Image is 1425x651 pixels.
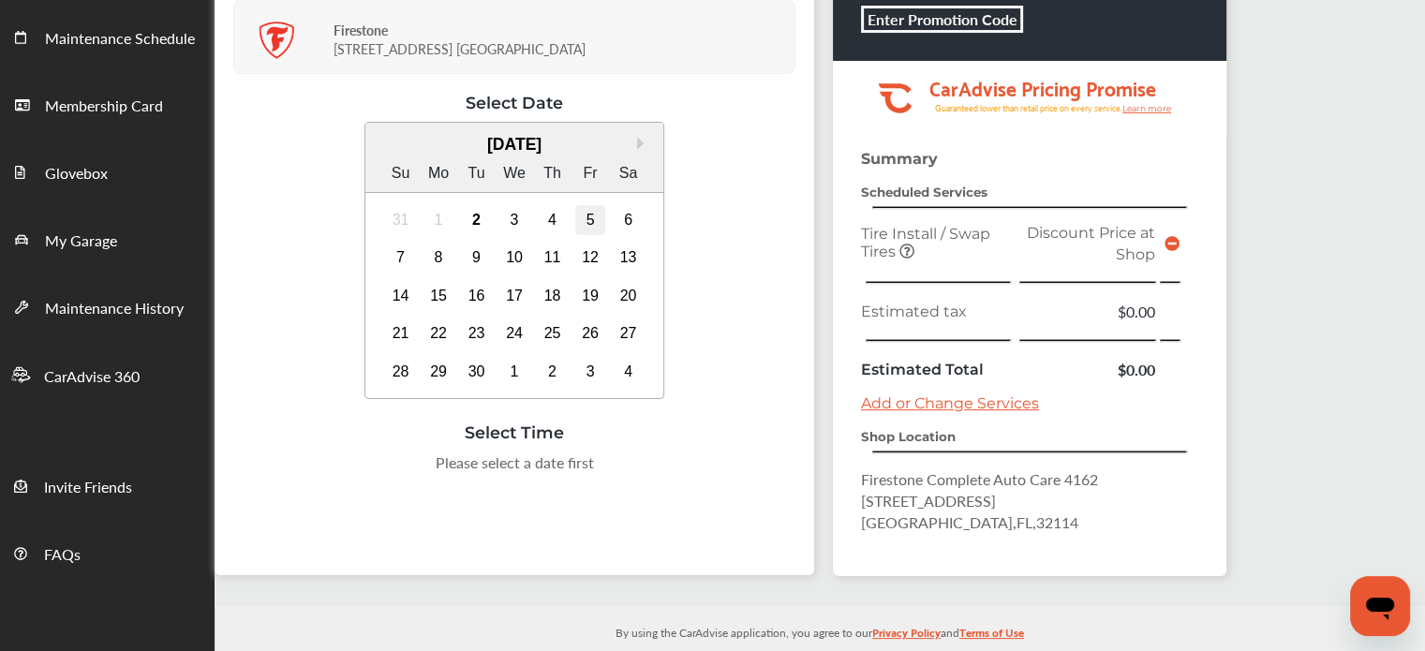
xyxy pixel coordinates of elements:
div: Choose Friday, October 3rd, 2025 [575,357,605,387]
div: Choose Saturday, September 6th, 2025 [614,205,644,235]
span: Firestone Complete Auto Care 4162 [861,468,1098,490]
span: Maintenance Schedule [45,27,195,52]
div: Fr [575,158,605,188]
div: Choose Monday, September 29th, 2025 [423,357,453,387]
div: Th [538,158,568,188]
div: Choose Sunday, September 21st, 2025 [386,318,416,348]
span: Membership Card [45,95,163,119]
div: Choose Tuesday, September 9th, 2025 [462,243,492,273]
div: Choose Sunday, September 7th, 2025 [386,243,416,273]
div: Choose Saturday, September 13th, 2025 [614,243,644,273]
div: We [499,158,529,188]
div: Please select a date first [233,451,795,473]
div: Not available Sunday, August 31st, 2025 [386,205,416,235]
div: Choose Friday, September 19th, 2025 [575,281,605,311]
iframe: Button to launch messaging window [1350,576,1410,636]
span: Glovebox [45,162,108,186]
a: Privacy Policy [872,622,941,651]
span: [STREET_ADDRESS] [861,490,996,511]
div: Choose Thursday, September 11th, 2025 [538,243,568,273]
span: My Garage [45,229,117,254]
span: Invite Friends [44,476,132,500]
strong: Shop Location [861,429,956,444]
div: Choose Wednesday, September 17th, 2025 [499,281,529,311]
div: Not available Monday, September 1st, 2025 [423,205,453,235]
a: Maintenance History [1,273,214,340]
div: Choose Sunday, September 14th, 2025 [386,281,416,311]
div: Choose Thursday, September 25th, 2025 [538,318,568,348]
div: Choose Wednesday, September 3rd, 2025 [499,205,529,235]
img: logo-firestone.png [258,22,295,59]
td: Estimated Total [856,354,1015,385]
div: Choose Sunday, September 28th, 2025 [386,357,416,387]
div: Choose Tuesday, September 23rd, 2025 [462,318,492,348]
td: $0.00 [1015,354,1160,385]
div: Choose Saturday, September 27th, 2025 [614,318,644,348]
a: Add or Change Services [861,394,1039,412]
span: FAQs [44,543,81,568]
a: My Garage [1,205,214,273]
b: Enter Promotion Code [868,8,1017,30]
div: Choose Friday, September 26th, 2025 [575,318,605,348]
div: [DATE] [365,135,664,155]
div: Choose Tuesday, September 16th, 2025 [462,281,492,311]
div: Choose Monday, September 15th, 2025 [423,281,453,311]
div: Choose Saturday, October 4th, 2025 [614,357,644,387]
div: Su [386,158,416,188]
div: Choose Wednesday, September 10th, 2025 [499,243,529,273]
div: Select Time [233,422,795,442]
tspan: Learn more [1122,103,1172,113]
div: Choose Saturday, September 20th, 2025 [614,281,644,311]
a: Glovebox [1,138,214,205]
div: [STREET_ADDRESS] [GEOGRAPHIC_DATA] [334,7,790,67]
div: Choose Monday, September 22nd, 2025 [423,318,453,348]
button: Next Month [637,137,650,150]
div: Select Date [233,93,795,112]
span: Discount Price at Shop [1027,224,1155,263]
div: Choose Monday, September 8th, 2025 [423,243,453,273]
a: Maintenance Schedule [1,3,214,70]
td: $0.00 [1015,296,1160,327]
span: [GEOGRAPHIC_DATA] , FL , 32114 [861,511,1078,533]
a: Membership Card [1,70,214,138]
strong: Summary [861,150,938,168]
div: Choose Thursday, September 4th, 2025 [538,205,568,235]
div: month 2025-09 [381,200,647,391]
td: Estimated tax [856,296,1015,327]
div: Mo [423,158,453,188]
span: Maintenance History [45,297,184,321]
tspan: CarAdvise Pricing Promise [929,70,1156,104]
div: Choose Friday, September 12th, 2025 [575,243,605,273]
div: Choose Thursday, October 2nd, 2025 [538,357,568,387]
div: Tu [462,158,492,188]
strong: Firestone [334,21,388,39]
div: Choose Tuesday, September 2nd, 2025 [462,205,492,235]
strong: Scheduled Services [861,185,987,200]
div: Choose Friday, September 5th, 2025 [575,205,605,235]
span: CarAdvise 360 [44,365,140,390]
span: Tire Install / Swap Tires [861,225,990,260]
div: Choose Thursday, September 18th, 2025 [538,281,568,311]
p: By using the CarAdvise application, you agree to our and [215,622,1425,642]
div: Sa [614,158,644,188]
a: Terms of Use [959,622,1024,651]
div: Choose Wednesday, October 1st, 2025 [499,357,529,387]
tspan: Guaranteed lower than retail price on every service. [935,102,1122,114]
div: Choose Tuesday, September 30th, 2025 [462,357,492,387]
div: Choose Wednesday, September 24th, 2025 [499,318,529,348]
